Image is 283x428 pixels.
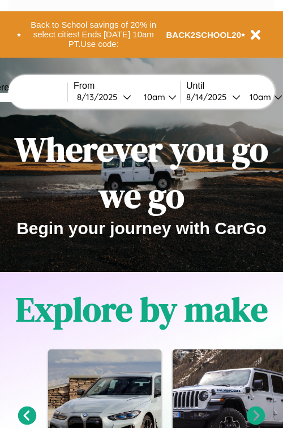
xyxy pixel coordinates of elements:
button: 8/13/2025 [74,91,135,103]
button: 10am [135,91,180,103]
button: Back to School savings of 20% in select cities! Ends [DATE] 10am PT.Use code: [21,17,166,52]
div: 10am [244,92,274,102]
div: 8 / 13 / 2025 [77,92,123,102]
div: 8 / 14 / 2025 [186,92,232,102]
label: From [74,81,180,91]
div: 10am [138,92,168,102]
h1: Explore by make [16,286,268,332]
b: BACK2SCHOOL20 [166,30,242,40]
